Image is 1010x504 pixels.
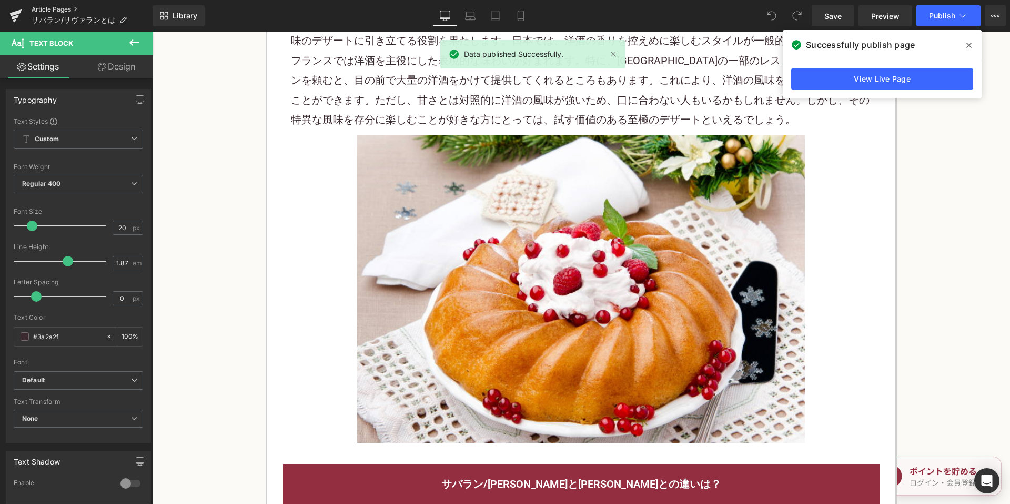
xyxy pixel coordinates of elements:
a: Laptop [458,5,483,26]
input: Color [33,331,100,342]
div: Text Shadow [14,451,60,466]
span: Successfully publish page [806,38,915,51]
div: Font [14,359,143,366]
button: Redo [786,5,807,26]
div: % [117,328,143,346]
a: Preview [858,5,912,26]
span: Text Block [29,39,73,47]
b: Regular 400 [22,180,61,187]
a: Desktop [432,5,458,26]
button: Undo [761,5,782,26]
div: Text Color [14,314,143,321]
span: Preview [871,11,900,22]
span: px [133,224,142,231]
span: Save [824,11,842,22]
div: Typography [14,90,57,104]
span: px [133,295,142,302]
b: None [22,414,38,422]
b: Custom [35,135,59,144]
span: em [133,260,142,266]
div: Open Intercom Messenger [974,468,999,493]
div: Enable [14,479,110,490]
div: Font Size [14,208,143,215]
span: Data published Successfully. [464,48,563,60]
span: Publish [929,12,955,20]
div: Text Transform [14,398,143,406]
div: Line Height [14,243,143,251]
a: Tablet [483,5,508,26]
a: New Library [153,5,205,26]
a: Article Pages [32,5,153,14]
a: View Live Page [791,68,973,90]
a: Design [78,55,155,78]
div: Font Weight [14,163,143,171]
h2: サバラン/[PERSON_NAME]と[PERSON_NAME]との違いは？ [139,443,720,462]
button: More [985,5,1006,26]
i: Default [22,376,45,385]
div: Letter Spacing [14,279,143,286]
span: サバラン/サヴァランとは [32,16,115,24]
div: Text Styles [14,117,143,125]
span: Library [173,11,197,21]
a: Mobile [508,5,533,26]
img: サバランサヴァランとは [205,103,653,411]
button: Publish [916,5,981,26]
